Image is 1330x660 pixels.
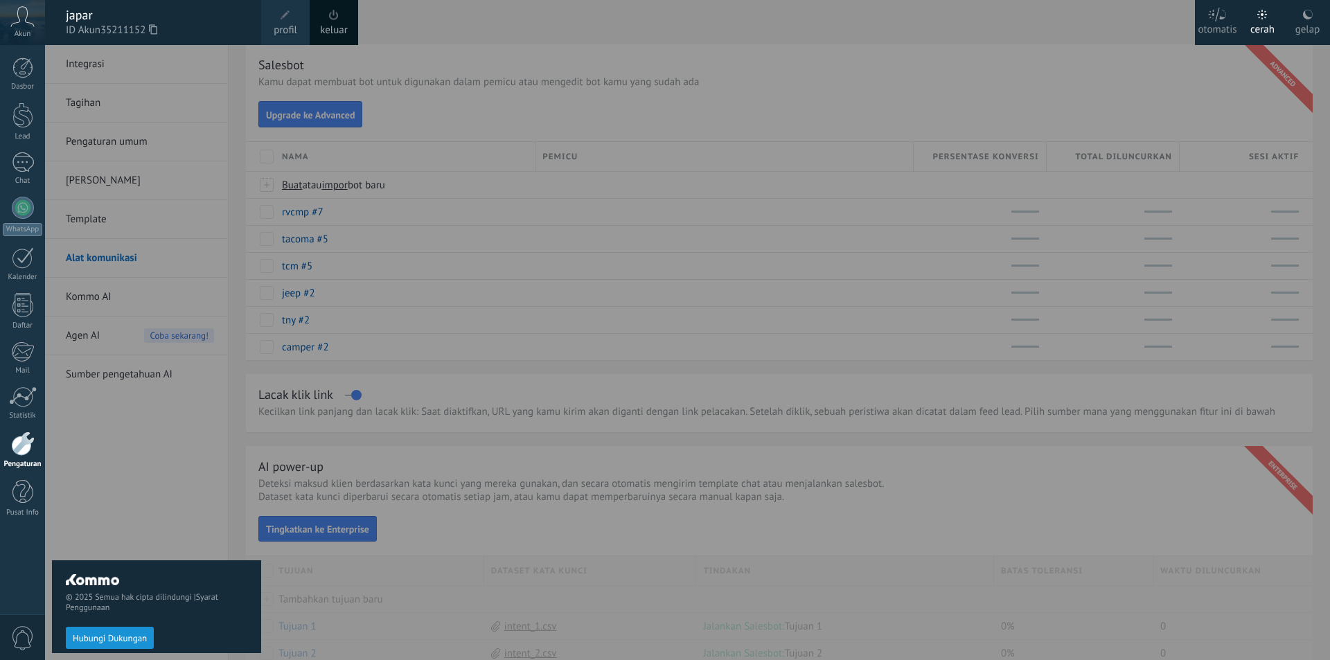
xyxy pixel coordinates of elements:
[66,8,247,23] div: japar
[274,23,297,38] span: profil
[3,508,43,517] div: Pusat Info
[3,460,43,469] div: Pengaturan
[3,321,43,330] div: Daftar
[3,411,43,420] div: Statistik
[73,634,147,643] span: Hubungi Dukungan
[1295,9,1320,45] div: gelap
[3,82,43,91] div: Dasbor
[100,23,157,38] span: 35211152
[66,592,218,613] a: Syarat Penggunaan
[3,132,43,141] div: Lead
[3,366,43,375] div: Mail
[66,592,247,613] span: © 2025 Semua hak cipta dilindungi |
[66,627,154,649] button: Hubungi Dukungan
[1250,9,1275,45] div: cerah
[15,30,31,39] span: Akun
[3,273,43,282] div: Kalender
[3,177,43,186] div: Chat
[66,23,247,38] span: ID Akun
[3,223,42,236] div: WhatsApp
[66,632,154,643] a: Hubungi Dukungan
[1198,9,1236,45] div: otomatis
[320,23,348,38] a: keluar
